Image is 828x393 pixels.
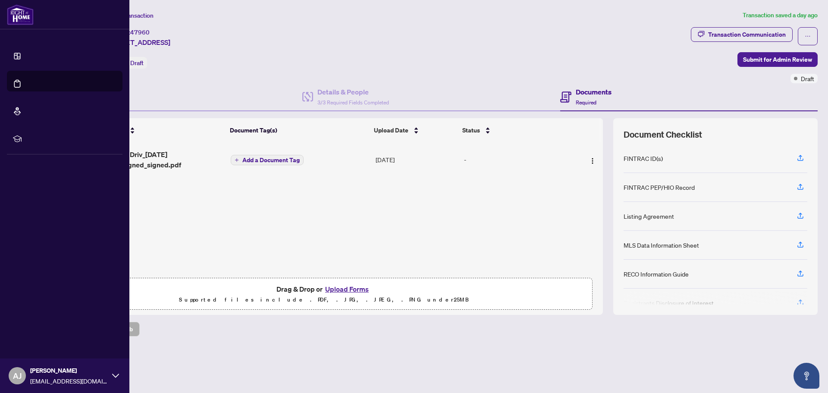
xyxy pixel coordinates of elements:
button: Add a Document Tag [231,154,304,166]
img: logo [7,4,34,25]
td: [DATE] [372,142,461,177]
span: 47960 [130,28,150,36]
span: 3/3 Required Fields Completed [317,99,389,106]
div: FINTRAC ID(s) [624,154,663,163]
span: View Transaction [107,12,154,19]
span: [PERSON_NAME] [30,366,108,375]
article: Transaction saved a day ago [743,10,818,20]
span: Drag & Drop or [276,283,371,295]
span: [EMAIL_ADDRESS][DOMAIN_NAME] [30,376,108,386]
span: Draft [130,59,144,67]
th: Document Tag(s) [226,118,370,142]
div: MLS Data Information Sheet [624,240,699,250]
button: Transaction Communication [691,27,793,42]
div: - [464,155,568,164]
span: 139 FREURE Driv_[DATE] 18_20_33_signed_signed.pdf [88,149,224,170]
th: (1) File Name [84,118,226,142]
span: Upload Date [374,126,408,135]
span: plus [235,158,239,162]
span: Submit for Admin Review [743,53,812,66]
div: Transaction Communication [708,28,786,41]
span: [STREET_ADDRESS] [107,37,170,47]
a: Deal Processing [18,86,62,94]
button: Logo [586,153,599,167]
a: Dashboard [18,59,47,66]
button: Upload Forms [323,283,371,295]
img: Logo [589,157,596,164]
h4: Documents [576,87,612,97]
span: ellipsis [805,33,811,39]
span: Document Checklist [624,129,702,141]
span: Draft [801,74,814,83]
span: Drag & Drop orUpload FormsSupported files include .PDF, .JPG, .JPEG, .PNG under25MB [56,278,592,310]
div: RECO Information Guide [624,269,689,279]
div: FINTRAC PEP/HIO Record [624,182,695,192]
span: Status [462,126,480,135]
div: Listing Agreement [624,211,674,221]
th: Upload Date [370,118,459,142]
span: Add a Document Tag [242,157,300,163]
p: Supported files include .PDF, .JPG, .JPEG, .PNG under 25 MB [61,295,587,305]
th: Status [459,118,569,142]
a: Mortgage Referrals [18,114,70,122]
button: Open asap [793,363,819,389]
button: Submit for Admin Review [737,52,818,67]
button: Add a Document Tag [231,155,304,165]
span: Required [576,99,596,106]
span: AJ [13,370,22,382]
h4: Details & People [317,87,389,97]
